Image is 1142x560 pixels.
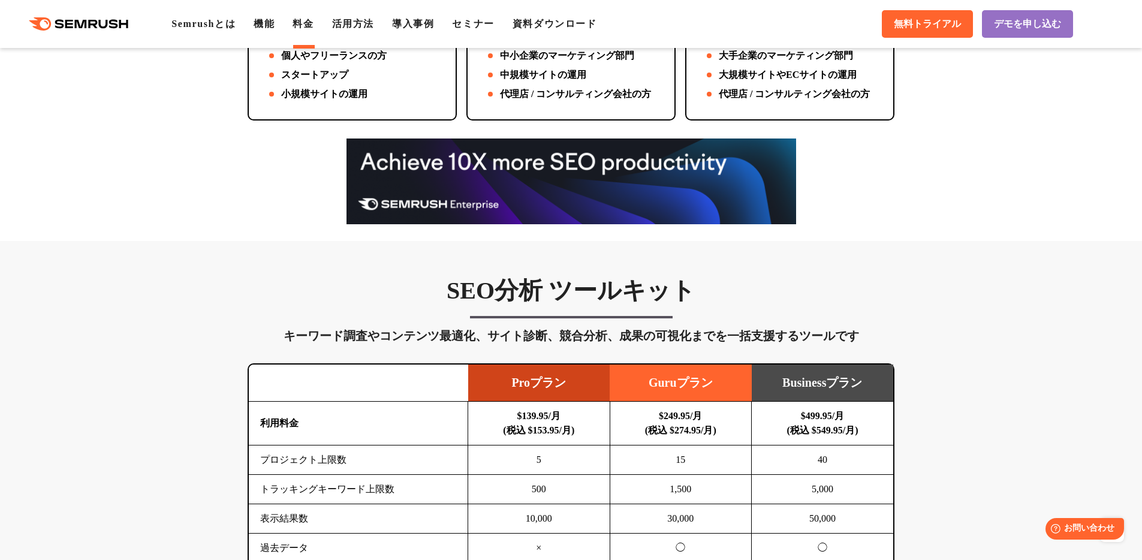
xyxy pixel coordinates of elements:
a: Semrushとは [171,19,236,29]
td: 表示結果数 [249,504,468,534]
td: 5 [468,445,610,475]
b: 利用料金 [260,418,299,428]
a: 導入事例 [392,19,434,29]
td: トラッキングキーワード上限数 [249,475,468,504]
a: デモを申し込む [982,10,1073,38]
td: 50,000 [752,504,894,534]
td: 30,000 [610,504,752,534]
h3: SEO分析 ツールキット [248,276,894,306]
li: 中規模サイトの運用 [483,68,659,82]
td: 1,500 [610,475,752,504]
td: Proプラン [468,365,610,402]
iframe: Help widget launcher [1035,513,1129,547]
td: 10,000 [468,504,610,534]
td: 500 [468,475,610,504]
td: 40 [752,445,894,475]
b: $499.95/月 (税込 $549.95/月) [787,411,858,435]
a: 無料トライアル [882,10,973,38]
li: 個人やフリーランスの方 [264,49,440,63]
td: 15 [610,445,752,475]
li: 大手企業のマーケティング部門 [702,49,878,63]
a: 活用方法 [332,19,374,29]
a: 資料ダウンロード [513,19,597,29]
a: 料金 [293,19,314,29]
li: 中小企業のマーケティング部門 [483,49,659,63]
a: セミナー [452,19,494,29]
a: 機能 [254,19,275,29]
td: Guruプラン [610,365,752,402]
li: 小規模サイトの運用 [264,87,440,101]
td: Businessプラン [752,365,894,402]
li: 代理店 / コンサルティング会社の方 [702,87,878,101]
span: 無料トライアル [894,18,961,31]
li: 代理店 / コンサルティング会社の方 [483,87,659,101]
td: 5,000 [752,475,894,504]
td: プロジェクト上限数 [249,445,468,475]
b: $249.95/月 (税込 $274.95/月) [645,411,716,435]
div: キーワード調査やコンテンツ最適化、サイト診断、競合分析、成果の可視化までを一括支援するツールです [248,326,894,345]
span: デモを申し込む [994,18,1061,31]
li: スタートアップ [264,68,440,82]
b: $139.95/月 (税込 $153.95/月) [503,411,574,435]
li: 大規模サイトやECサイトの運用 [702,68,878,82]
